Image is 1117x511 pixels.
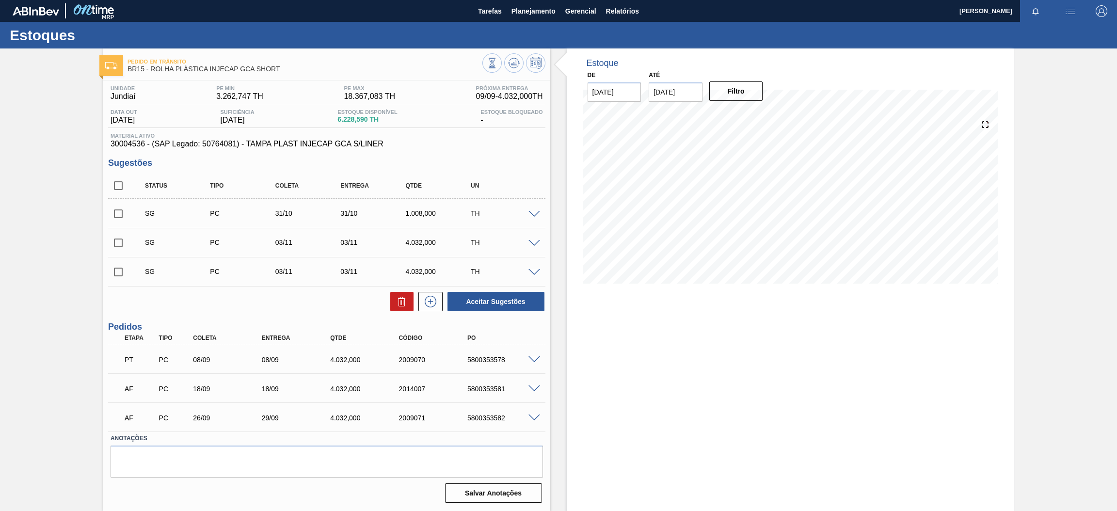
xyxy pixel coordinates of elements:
span: 3.262,747 TH [216,92,263,101]
div: 4.032,000 [328,356,406,364]
label: Até [649,72,660,79]
div: 03/11/2025 [338,239,412,246]
div: Pedido de Compra [157,385,193,393]
h3: Sugestões [108,158,545,168]
label: Anotações [111,431,543,446]
button: Programar Estoque [526,53,545,73]
div: 2009070 [397,356,475,364]
div: Pedido de Compra [207,239,281,246]
button: Notificações [1020,4,1051,18]
div: Tipo [207,182,281,189]
div: 03/11/2025 [273,268,347,275]
div: Entrega [259,335,337,341]
img: TNhmsLtSVTkK8tSr43FrP2fwEKptu5GPRR3wAAAABJRU5ErkJggg== [13,7,59,16]
h1: Estoques [10,30,182,41]
div: Pedido de Compra [157,356,193,364]
div: 4.032,000 [403,239,477,246]
div: 5800353578 [465,356,543,364]
div: 03/11/2025 [338,268,412,275]
div: Pedido em Trânsito [122,349,159,370]
span: Pedido em Trânsito [128,59,482,64]
div: 08/09/2025 [191,356,269,364]
div: TH [468,239,542,246]
div: 03/11/2025 [273,239,347,246]
span: PE MAX [344,85,395,91]
span: 18.367,083 TH [344,92,395,101]
span: Data out [111,109,137,115]
div: TH [468,268,542,275]
div: Aguardando Faturamento [122,378,159,399]
div: 08/09/2025 [259,356,337,364]
span: Tarefas [478,5,502,17]
p: PT [125,356,157,364]
div: Coleta [273,182,347,189]
div: 31/10/2025 [338,209,412,217]
div: Pedido de Compra [207,209,281,217]
div: PO [465,335,543,341]
div: Entrega [338,182,412,189]
span: Suficiência [220,109,254,115]
button: Atualizar Gráfico [504,53,524,73]
div: Aceitar Sugestões [443,291,545,312]
h3: Pedidos [108,322,545,332]
div: Código [397,335,475,341]
span: Estoque Disponível [337,109,397,115]
div: 29/09/2025 [259,414,337,422]
span: Estoque Bloqueado [480,109,543,115]
div: Status [143,182,216,189]
button: Filtro [709,81,763,101]
span: Jundiaí [111,92,136,101]
div: Sugestão Criada [143,239,216,246]
div: 31/10/2025 [273,209,347,217]
span: Unidade [111,85,136,91]
input: dd/mm/yyyy [649,82,702,102]
div: Etapa [122,335,159,341]
div: Nova sugestão [414,292,443,311]
img: userActions [1065,5,1076,17]
button: Visão Geral dos Estoques [482,53,502,73]
p: AF [125,385,157,393]
p: AF [125,414,157,422]
span: Próxima Entrega [476,85,543,91]
div: 18/09/2025 [191,385,269,393]
div: Pedido de Compra [207,268,281,275]
div: 2009071 [397,414,475,422]
div: 26/09/2025 [191,414,269,422]
img: Logout [1096,5,1107,17]
label: De [588,72,596,79]
button: Salvar Anotações [445,483,542,503]
div: 4.032,000 [328,385,406,393]
div: Tipo [157,335,193,341]
div: 5800353581 [465,385,543,393]
span: Gerencial [565,5,596,17]
div: TH [468,209,542,217]
div: 2014007 [397,385,475,393]
div: 5800353582 [465,414,543,422]
span: 30004536 - (SAP Legado: 50764081) - TAMPA PLAST INJECAP GCA S/LINER [111,140,543,148]
div: Aguardando Faturamento [122,407,159,429]
div: 4.032,000 [328,414,406,422]
div: Coleta [191,335,269,341]
div: Excluir Sugestões [385,292,414,311]
div: Estoque [587,58,619,68]
div: 4.032,000 [403,268,477,275]
button: Aceitar Sugestões [447,292,544,311]
span: Material ativo [111,133,543,139]
span: Planejamento [511,5,556,17]
span: BR15 - ROLHA PLÁSTICA INJECAP GCA SHORT [128,65,482,73]
div: 18/09/2025 [259,385,337,393]
div: Sugestão Criada [143,268,216,275]
span: [DATE] [111,116,137,125]
div: Sugestão Criada [143,209,216,217]
input: dd/mm/yyyy [588,82,641,102]
div: Pedido de Compra [157,414,193,422]
div: Qtde [403,182,477,189]
span: 09/09 - 4.032,000 TH [476,92,543,101]
span: PE MIN [216,85,263,91]
span: Relatórios [606,5,639,17]
div: 1.008,000 [403,209,477,217]
span: 6.228,590 TH [337,116,397,123]
img: Ícone [105,62,117,69]
span: [DATE] [220,116,254,125]
div: Qtde [328,335,406,341]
